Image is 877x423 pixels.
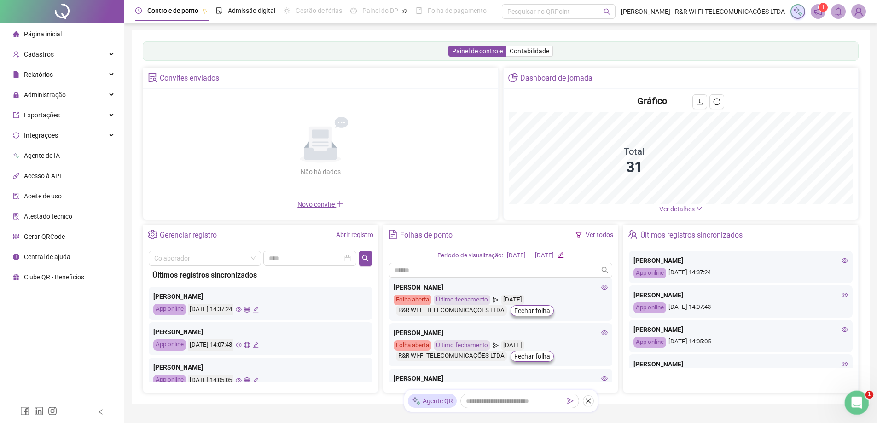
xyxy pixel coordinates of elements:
[13,92,19,98] span: lock
[493,340,499,351] span: send
[586,231,613,238] a: Ver todos
[236,307,242,313] span: eye
[153,375,186,386] div: App online
[814,7,822,16] span: notification
[529,251,531,261] div: -
[633,302,666,313] div: App online
[633,337,666,348] div: App online
[153,327,368,337] div: [PERSON_NAME]
[13,112,19,118] span: export
[24,192,62,200] span: Aceite de uso
[188,339,233,351] div: [DATE] 14:07:43
[507,251,526,261] div: [DATE]
[152,269,369,281] div: Últimos registros sincronizados
[400,227,453,243] div: Folhas de ponto
[284,7,290,14] span: sun
[13,254,19,260] span: info-circle
[336,200,343,208] span: plus
[153,362,368,372] div: [PERSON_NAME]
[637,94,667,107] h4: Gráfico
[452,47,503,55] span: Painel de controle
[842,326,848,333] span: eye
[394,340,431,351] div: Folha aberta
[434,295,490,305] div: Último fechamento
[13,213,19,220] span: solution
[633,290,848,300] div: [PERSON_NAME]
[253,377,259,383] span: edit
[396,351,507,361] div: R&R WI-FI TELECOMUNICAÇÕES LTDA
[601,284,608,290] span: eye
[510,47,549,55] span: Contabilidade
[98,409,104,415] span: left
[493,295,499,305] span: send
[13,71,19,78] span: file
[236,377,242,383] span: eye
[160,70,219,86] div: Convites enviados
[244,377,250,383] span: global
[394,295,431,305] div: Folha aberta
[696,205,703,212] span: down
[633,359,848,369] div: [PERSON_NAME]
[819,3,828,12] sup: 1
[508,73,518,82] span: pie-chart
[633,337,848,348] div: [DATE] 14:05:05
[24,30,62,38] span: Página inicial
[842,361,848,367] span: eye
[160,227,217,243] div: Gerenciar registro
[394,328,608,338] div: [PERSON_NAME]
[24,51,54,58] span: Cadastros
[24,213,72,220] span: Atestado técnico
[24,233,65,240] span: Gerar QRCode
[558,252,563,258] span: edit
[696,98,703,105] span: download
[852,5,865,18] img: 90504
[434,340,490,351] div: Último fechamento
[34,406,43,416] span: linkedin
[153,339,186,351] div: App online
[640,227,743,243] div: Últimos registros sincronizados
[236,342,242,348] span: eye
[244,307,250,313] span: global
[501,340,524,351] div: [DATE]
[188,375,233,386] div: [DATE] 14:05:05
[135,7,142,14] span: clock-circle
[412,396,421,406] img: sparkle-icon.fc2bf0ac1784a2077858766a79e2daf3.svg
[336,231,373,238] a: Abrir registro
[437,251,503,261] div: Período de visualização:
[153,291,368,301] div: [PERSON_NAME]
[633,268,666,278] div: App online
[24,71,53,78] span: Relatórios
[388,230,398,239] span: file-text
[13,31,19,37] span: home
[48,406,57,416] span: instagram
[535,251,554,261] div: [DATE]
[793,6,803,17] img: sparkle-icon.fc2bf0ac1784a2077858766a79e2daf3.svg
[202,8,208,14] span: pushpin
[148,230,157,239] span: setting
[621,6,785,17] span: [PERSON_NAME] - R&R WI-FI TELECOMUNICAÇÕES LTDA
[633,255,848,266] div: [PERSON_NAME]
[604,8,610,15] span: search
[350,7,357,14] span: dashboard
[13,193,19,199] span: audit
[822,4,825,11] span: 1
[188,304,233,315] div: [DATE] 14:37:24
[24,152,60,159] span: Agente de IA
[297,201,343,208] span: Novo convite
[601,375,608,382] span: eye
[520,70,592,86] div: Dashboard de jornada
[659,205,695,213] span: Ver detalhes
[567,398,574,404] span: send
[585,398,592,404] span: close
[428,7,487,14] span: Folha de pagamento
[24,111,60,119] span: Exportações
[416,7,422,14] span: book
[13,233,19,240] span: qrcode
[865,391,874,399] span: 1
[13,274,19,280] span: gift
[575,232,582,238] span: filter
[514,306,550,316] span: Fechar folha
[633,302,848,313] div: [DATE] 14:07:43
[253,307,259,313] span: edit
[153,304,186,315] div: App online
